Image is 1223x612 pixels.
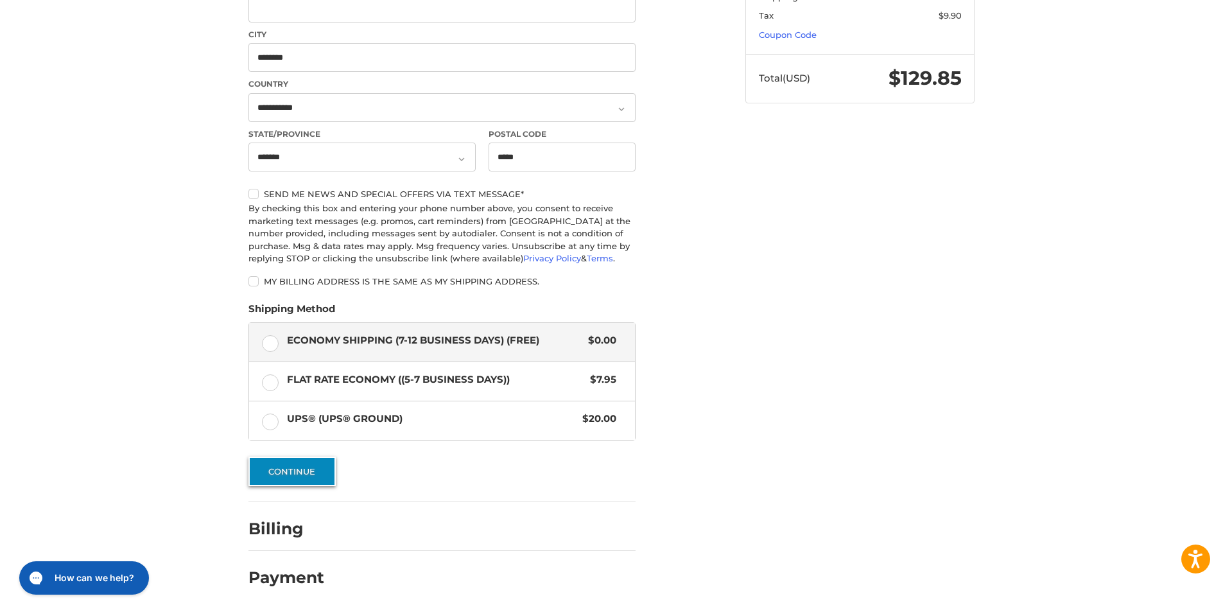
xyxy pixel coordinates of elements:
[287,372,584,387] span: Flat Rate Economy ((5-7 Business Days))
[939,10,962,21] span: $9.90
[248,519,324,539] h2: Billing
[1117,577,1223,612] iframe: Google Customer Reviews
[587,253,613,263] a: Terms
[248,302,335,322] legend: Shipping Method
[523,253,581,263] a: Privacy Policy
[248,457,336,486] button: Continue
[582,333,616,348] span: $0.00
[759,30,817,40] a: Coupon Code
[489,128,636,140] label: Postal Code
[248,128,476,140] label: State/Province
[13,557,153,599] iframe: Gorgias live chat messenger
[576,412,616,426] span: $20.00
[248,276,636,286] label: My billing address is the same as my shipping address.
[248,78,636,90] label: Country
[759,72,810,84] span: Total (USD)
[248,568,324,588] h2: Payment
[248,202,636,265] div: By checking this box and entering your phone number above, you consent to receive marketing text ...
[584,372,616,387] span: $7.95
[287,412,577,426] span: UPS® (UPS® Ground)
[759,10,774,21] span: Tax
[889,66,962,90] span: $129.85
[248,189,636,199] label: Send me news and special offers via text message*
[248,29,636,40] label: City
[287,333,582,348] span: Economy Shipping (7-12 Business Days) (Free)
